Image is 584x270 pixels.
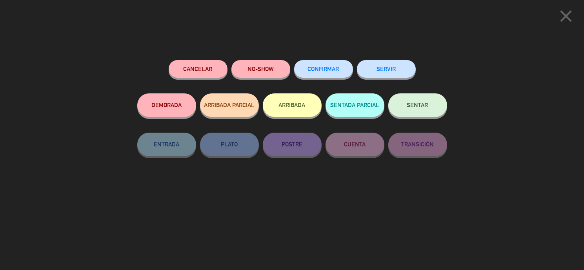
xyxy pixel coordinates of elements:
[554,6,578,29] button: close
[326,133,384,156] button: CUENTA
[294,60,353,78] button: CONFIRMAR
[357,60,416,78] button: SERVIR
[200,133,259,156] button: PLATO
[388,133,447,156] button: TRANSICIÓN
[388,93,447,117] button: SENTAR
[231,60,290,78] button: NO-SHOW
[137,93,196,117] button: DEMORADA
[326,93,384,117] button: SENTADA PARCIAL
[204,102,255,108] span: ARRIBADA PARCIAL
[169,60,227,78] button: Cancelar
[263,93,322,117] button: ARRIBADA
[407,102,428,108] span: SENTAR
[200,93,259,117] button: ARRIBADA PARCIAL
[308,66,339,72] span: CONFIRMAR
[263,133,322,156] button: POSTRE
[556,6,576,26] i: close
[137,133,196,156] button: ENTRADA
